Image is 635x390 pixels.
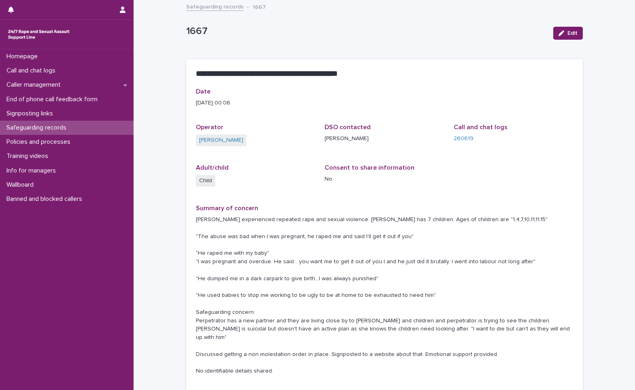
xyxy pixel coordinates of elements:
p: 1667 [186,26,547,37]
p: 1667 [253,2,266,11]
p: No [325,175,444,183]
span: Adult/child [196,164,229,171]
span: Edit [567,30,578,36]
span: Summary of concern [196,205,258,211]
p: End of phone call feedback form [3,96,104,103]
span: Date [196,88,210,95]
p: Call and chat logs [3,67,62,75]
span: DSO contacted [325,124,371,130]
a: [PERSON_NAME] [199,136,243,145]
p: [DATE] 00:06 [196,99,573,107]
p: Wallboard [3,181,40,189]
a: 260619 [454,134,474,143]
span: Consent to share information [325,164,414,171]
span: Child [196,175,215,187]
p: Signposting links [3,110,59,117]
a: Safeguarding records [186,2,244,11]
p: Safeguarding records [3,124,73,132]
p: [PERSON_NAME] [325,134,444,143]
span: Operator [196,124,223,130]
p: Info for managers [3,167,62,175]
p: Policies and processes [3,138,77,146]
p: Caller management [3,81,67,89]
span: Call and chat logs [454,124,508,130]
p: [PERSON_NAME] experienced repeated rape and sexual violence. [PERSON_NAME] has 7 children. Ages o... [196,215,573,375]
button: Edit [553,27,583,40]
p: Training videos [3,152,55,160]
p: Banned and blocked callers [3,195,89,203]
img: rhQMoQhaT3yELyF149Cw [6,26,71,43]
p: Homepage [3,53,44,60]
